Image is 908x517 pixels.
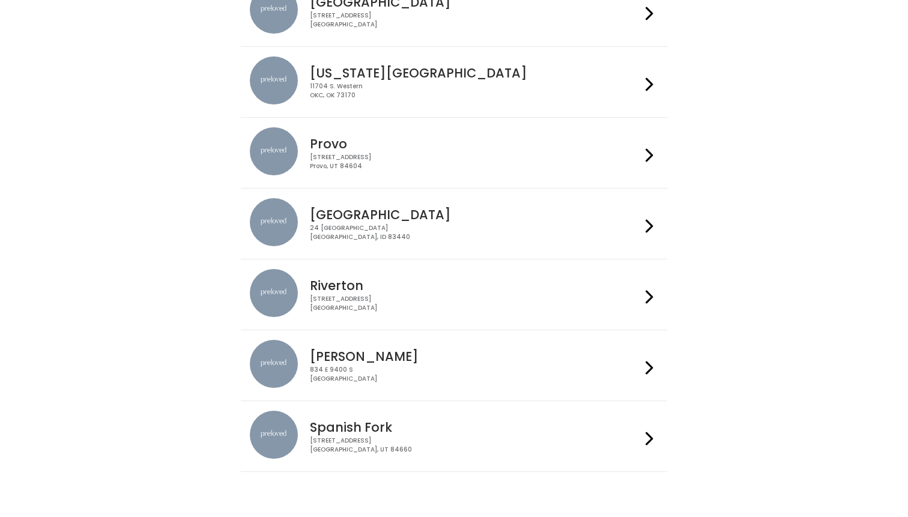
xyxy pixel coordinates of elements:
h4: [GEOGRAPHIC_DATA] [310,208,640,222]
h4: Riverton [310,279,640,292]
img: preloved location [250,269,298,317]
div: 11704 S. Western OKC, OK 73170 [310,82,640,100]
img: preloved location [250,56,298,104]
a: preloved location [GEOGRAPHIC_DATA] 24 [GEOGRAPHIC_DATA][GEOGRAPHIC_DATA], ID 83440 [250,198,658,249]
div: [STREET_ADDRESS] [GEOGRAPHIC_DATA], UT 84660 [310,437,640,454]
div: [STREET_ADDRESS] Provo, UT 84604 [310,153,640,171]
a: preloved location [PERSON_NAME] 834 E 9400 S[GEOGRAPHIC_DATA] [250,340,658,391]
h4: Spanish Fork [310,420,640,434]
img: preloved location [250,340,298,388]
h4: [US_STATE][GEOGRAPHIC_DATA] [310,66,640,80]
img: preloved location [250,127,298,175]
a: preloved location Riverton [STREET_ADDRESS][GEOGRAPHIC_DATA] [250,269,658,320]
img: preloved location [250,198,298,246]
h4: [PERSON_NAME] [310,349,640,363]
div: [STREET_ADDRESS] [GEOGRAPHIC_DATA] [310,295,640,312]
a: preloved location Spanish Fork [STREET_ADDRESS][GEOGRAPHIC_DATA], UT 84660 [250,411,658,462]
div: 24 [GEOGRAPHIC_DATA] [GEOGRAPHIC_DATA], ID 83440 [310,224,640,241]
a: preloved location [US_STATE][GEOGRAPHIC_DATA] 11704 S. WesternOKC, OK 73170 [250,56,658,107]
a: preloved location Provo [STREET_ADDRESS]Provo, UT 84604 [250,127,658,178]
div: 834 E 9400 S [GEOGRAPHIC_DATA] [310,366,640,383]
img: preloved location [250,411,298,459]
div: [STREET_ADDRESS] [GEOGRAPHIC_DATA] [310,11,640,29]
h4: Provo [310,137,640,151]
